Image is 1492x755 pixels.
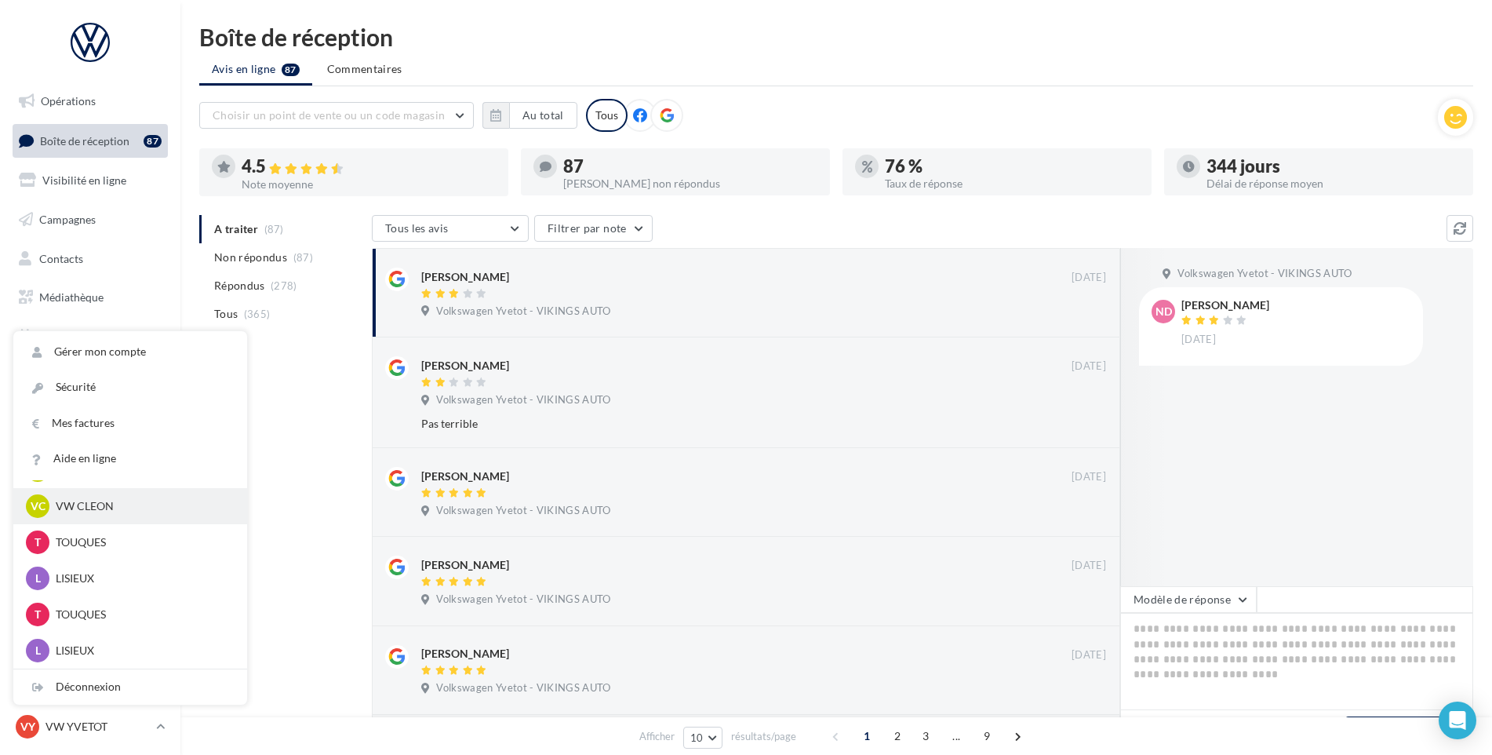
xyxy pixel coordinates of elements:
button: Tous les avis [372,215,529,242]
a: Aide en ligne [13,441,247,476]
a: VY VW YVETOT [13,712,168,742]
div: [PERSON_NAME] [1181,300,1269,311]
div: Taux de réponse [885,178,1139,189]
span: Tous les avis [385,221,449,235]
span: Choisir un point de vente ou un code magasin [213,108,445,122]
button: Au total [509,102,577,129]
div: Tous [586,99,628,132]
span: ND [1155,304,1172,319]
span: [DATE] [1072,559,1106,573]
span: L [35,571,41,586]
span: Boîte de réception [40,133,129,147]
a: Opérations [9,85,171,118]
div: [PERSON_NAME] non répondus [563,178,817,189]
p: VW YVETOT [45,719,150,735]
span: 9 [974,724,999,749]
div: Open Intercom Messenger [1439,702,1476,739]
button: Choisir un point de vente ou un code magasin [199,102,474,129]
p: LISIEUX [56,643,228,658]
div: Déconnexion [13,669,247,705]
div: 76 % [885,158,1139,175]
span: Volkswagen Yvetot - VIKINGS AUTO [436,681,610,695]
span: Répondus [214,278,265,294]
span: Volkswagen Yvetot - VIKINGS AUTO [1177,267,1352,281]
span: Opérations [41,94,96,108]
span: Médiathèque [39,290,104,304]
div: Boîte de réception [199,25,1473,49]
button: Modèle de réponse [1120,586,1257,613]
span: [DATE] [1072,271,1106,285]
div: 87 [144,135,162,148]
span: [DATE] [1072,648,1106,662]
div: 87 [563,158,817,175]
div: Note moyenne [242,179,496,190]
button: Filtrer par note [534,215,653,242]
span: 1 [854,724,879,749]
a: Gérer mon compte [13,334,247,370]
a: Visibilité en ligne [9,164,171,197]
div: Pas terrible [421,416,1004,432]
span: ... [944,724,969,749]
div: [PERSON_NAME] [421,469,509,484]
p: TOUQUES [56,534,228,550]
a: Contacts [9,243,171,275]
span: Non répondus [214,250,287,265]
div: 4.5 [242,158,496,176]
button: Au total [482,102,577,129]
span: Volkswagen Yvetot - VIKINGS AUTO [436,504,610,518]
span: (87) [293,251,313,264]
span: Volkswagen Yvetot - VIKINGS AUTO [436,393,610,407]
span: Volkswagen Yvetot - VIKINGS AUTO [436,593,610,607]
span: VY [20,719,35,735]
div: 344 jours [1206,158,1461,175]
span: (278) [271,279,297,292]
span: Commentaires [327,61,402,77]
span: Afficher [639,729,675,744]
span: résultats/page [731,729,796,744]
a: Calendrier [9,320,171,353]
span: [DATE] [1072,359,1106,374]
div: [PERSON_NAME] [421,646,509,662]
a: Campagnes [9,203,171,236]
a: Médiathèque [9,281,171,314]
span: Calendrier [39,330,92,343]
span: T [35,607,41,622]
span: Visibilité en ligne [42,173,126,187]
p: LISIEUX [56,571,228,586]
span: [DATE] [1181,333,1216,347]
span: T [35,534,41,550]
a: Sécurité [13,370,247,405]
div: Délai de réponse moyen [1206,178,1461,189]
span: Volkswagen Yvetot - VIKINGS AUTO [436,305,610,319]
button: 10 [683,727,723,749]
div: [PERSON_NAME] [421,358,509,374]
span: VC [31,498,45,514]
span: 3 [913,724,938,749]
span: (365) [244,308,271,320]
span: 2 [885,724,910,749]
a: Campagnes DataOnDemand [9,411,171,458]
div: [PERSON_NAME] [421,269,509,285]
span: Campagnes [39,213,96,226]
span: Tous [214,306,238,322]
a: PLV et print personnalisable [9,359,171,406]
a: Boîte de réception87 [9,124,171,158]
span: [DATE] [1072,470,1106,484]
span: L [35,643,41,658]
span: 10 [690,731,704,744]
span: Contacts [39,251,83,264]
div: [PERSON_NAME] [421,557,509,573]
p: VW CLEON [56,498,228,514]
a: Mes factures [13,406,247,441]
p: TOUQUES [56,607,228,622]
